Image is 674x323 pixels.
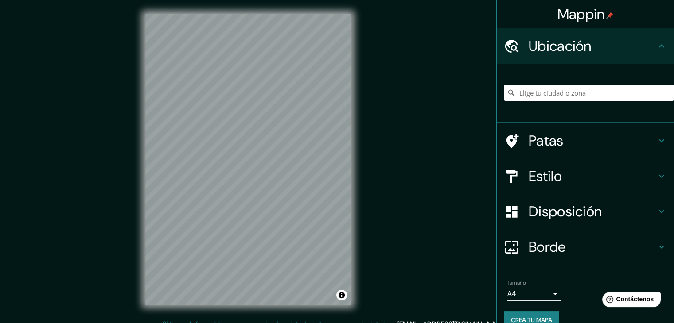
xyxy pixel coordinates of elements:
font: Borde [529,238,566,256]
img: pin-icon.png [606,12,613,19]
font: A4 [507,289,516,298]
div: Patas [497,123,674,158]
font: Disposición [529,202,602,221]
div: Borde [497,229,674,265]
button: Activar o desactivar atribución [336,290,347,300]
font: Mappin [557,5,605,23]
div: Estilo [497,158,674,194]
canvas: Mapa [145,14,351,305]
font: Tamaño [507,279,526,286]
font: Patas [529,131,564,150]
iframe: Lanzador de widgets de ayuda [595,288,664,313]
font: Estilo [529,167,562,185]
div: A4 [507,287,561,301]
div: Disposición [497,194,674,229]
font: Ubicación [529,37,592,55]
input: Elige tu ciudad o zona [504,85,674,101]
div: Ubicación [497,28,674,64]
